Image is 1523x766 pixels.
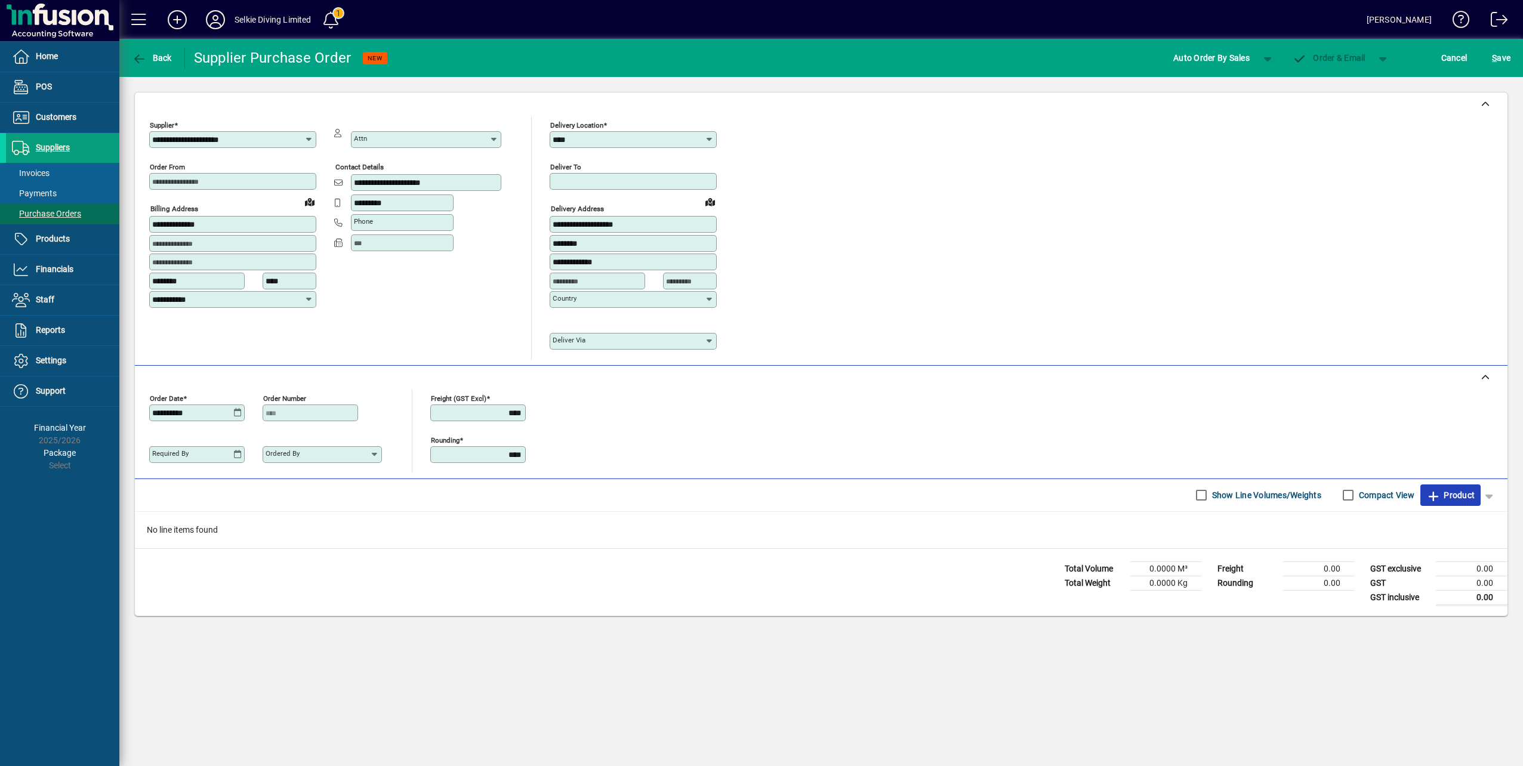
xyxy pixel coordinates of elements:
mat-label: Country [553,294,576,302]
mat-label: Order number [263,394,306,402]
label: Show Line Volumes/Weights [1210,489,1321,501]
span: Financials [36,264,73,274]
span: S [1492,53,1497,63]
mat-label: Deliver via [553,336,585,344]
span: Payments [12,189,57,198]
mat-label: Ordered by [266,449,300,458]
button: Order & Email [1287,47,1371,69]
a: Settings [6,346,119,376]
a: Support [6,376,119,406]
a: POS [6,72,119,102]
a: Financials [6,255,119,285]
a: Customers [6,103,119,132]
div: Selkie Diving Limited [235,10,312,29]
app-page-header-button: Back [119,47,185,69]
td: Total Weight [1059,576,1130,590]
label: Compact View [1356,489,1414,501]
button: Back [129,47,175,69]
mat-label: Attn [354,134,367,143]
span: NEW [368,54,383,62]
td: GST exclusive [1364,561,1436,576]
button: Save [1489,47,1513,69]
td: 0.00 [1436,561,1507,576]
td: Total Volume [1059,561,1130,576]
span: Order & Email [1293,53,1365,63]
a: Payments [6,183,119,203]
mat-label: Supplier [150,121,174,129]
td: 0.0000 Kg [1130,576,1202,590]
td: 0.0000 M³ [1130,561,1202,576]
span: Invoices [12,168,50,178]
div: Supplier Purchase Order [194,48,352,67]
div: No line items found [135,512,1507,548]
mat-label: Freight (GST excl) [431,394,486,402]
mat-label: Required by [152,449,189,458]
a: Purchase Orders [6,203,119,224]
a: Knowledge Base [1444,2,1470,41]
td: 0.00 [1283,576,1355,590]
span: Home [36,51,58,61]
mat-label: Phone [354,217,373,226]
a: View on map [300,192,319,211]
button: Auto Order By Sales [1167,47,1256,69]
a: Invoices [6,163,119,183]
span: Settings [36,356,66,365]
a: Products [6,224,119,254]
mat-label: Rounding [431,435,460,444]
td: GST [1364,576,1436,590]
mat-label: Deliver To [550,163,581,171]
span: Financial Year [34,423,86,433]
span: Product [1426,486,1475,505]
a: View on map [701,192,720,211]
span: POS [36,82,52,91]
a: Logout [1482,2,1508,41]
span: ave [1492,48,1510,67]
span: Cancel [1441,48,1467,67]
span: Purchase Orders [12,209,81,218]
span: Package [44,448,76,458]
span: Staff [36,295,54,304]
span: Support [36,386,66,396]
button: Add [158,9,196,30]
span: Reports [36,325,65,335]
span: Products [36,234,70,243]
a: Reports [6,316,119,345]
mat-label: Delivery Location [550,121,603,129]
span: Auto Order By Sales [1173,48,1250,67]
td: 0.00 [1283,561,1355,576]
span: Back [132,53,172,63]
mat-label: Order from [150,163,185,171]
td: 0.00 [1436,576,1507,590]
mat-label: Order date [150,394,183,402]
td: Rounding [1211,576,1283,590]
div: [PERSON_NAME] [1367,10,1432,29]
td: Freight [1211,561,1283,576]
button: Product [1420,484,1481,506]
span: Customers [36,112,76,122]
button: Cancel [1438,47,1470,69]
span: Suppliers [36,143,70,152]
td: GST inclusive [1364,590,1436,605]
button: Profile [196,9,235,30]
a: Staff [6,285,119,315]
a: Home [6,42,119,72]
td: 0.00 [1436,590,1507,605]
